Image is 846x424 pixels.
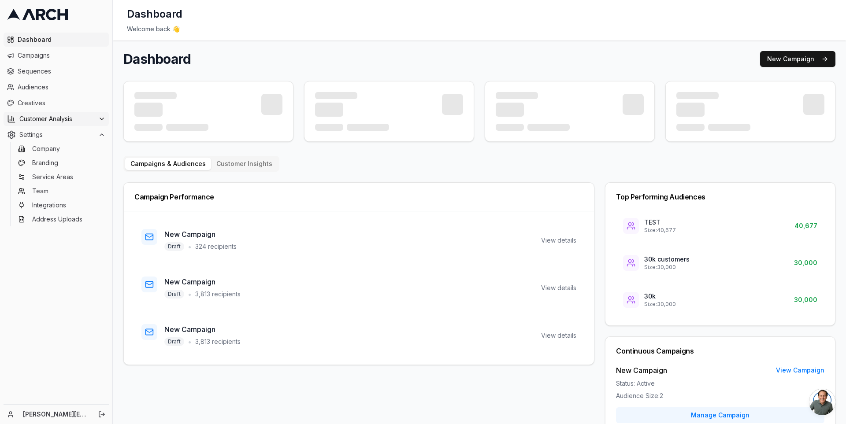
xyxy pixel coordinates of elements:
p: 30k customers [644,255,690,264]
a: Campaigns [4,48,109,63]
button: Customer Insights [211,158,278,170]
div: Top Performing Audiences [616,193,824,200]
span: Customer Analysis [19,114,95,123]
p: Size: 30,000 [644,301,676,308]
span: 30,000 [794,258,817,267]
a: Sequences [4,64,109,78]
span: Branding [32,159,58,167]
div: View details [541,236,576,245]
h1: Dashboard [123,51,191,67]
a: Team [15,185,98,197]
span: Campaigns [18,51,105,60]
p: Status: Active [616,379,824,388]
span: Draft [164,290,184,299]
button: Manage Campaign [616,407,824,423]
span: Integrations [32,201,66,210]
p: TEST [644,218,676,227]
span: 40,677 [794,221,817,230]
span: Company [32,144,60,153]
p: Audience Size: 2 [616,391,824,400]
span: 324 recipients [195,242,237,251]
button: New Campaign [760,51,835,67]
span: Dashboard [18,35,105,44]
button: Customer Analysis [4,112,109,126]
div: View details [541,284,576,292]
button: Campaigns & Audiences [125,158,211,170]
a: Integrations [15,199,98,211]
button: View Campaign [776,366,824,375]
span: Draft [164,242,184,251]
span: Address Uploads [32,215,82,224]
span: • [188,241,192,252]
a: Service Areas [15,171,98,183]
div: Campaign Performance [134,193,583,200]
p: Size: 30,000 [644,264,690,271]
button: Settings [4,128,109,142]
h3: New Campaign [164,229,237,240]
a: Open chat [809,389,835,415]
h1: Dashboard [127,7,182,21]
h3: New Campaign [164,277,241,287]
span: Draft [164,337,184,346]
span: Audiences [18,83,105,92]
a: Audiences [4,80,109,94]
h3: New Campaign [164,324,241,335]
span: Settings [19,130,95,139]
div: View details [541,331,576,340]
span: Sequences [18,67,105,76]
p: Size: 40,677 [644,227,676,234]
div: Continuous Campaigns [616,347,824,354]
span: • [188,289,192,299]
span: Service Areas [32,173,73,181]
span: 3,813 recipients [195,337,241,346]
span: 30,000 [794,295,817,304]
a: [PERSON_NAME][EMAIL_ADDRESS][DOMAIN_NAME] [23,410,89,419]
a: Address Uploads [15,213,98,225]
button: Log out [96,408,108,420]
span: • [188,336,192,347]
span: 3,813 recipients [195,290,241,299]
a: Dashboard [4,33,109,47]
a: Branding [15,157,98,169]
span: Team [32,187,48,195]
h3: New Campaign [616,365,667,376]
a: Company [15,143,98,155]
a: Creatives [4,96,109,110]
span: Creatives [18,99,105,107]
p: 30k [644,292,676,301]
div: Welcome back 👋 [127,25,832,33]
